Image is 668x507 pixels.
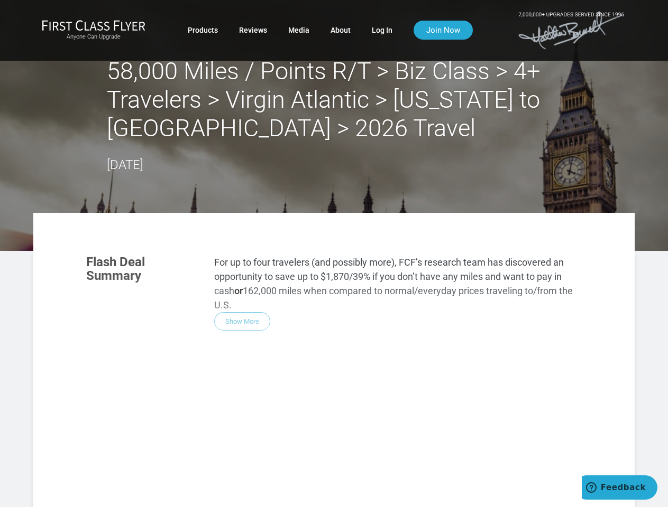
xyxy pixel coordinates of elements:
a: Products [188,21,218,40]
h3: Flash Deal Summary [86,255,198,283]
h2: 58,000 Miles / Points R/T > Biz Class > 4+ Travelers > Virgin Atlantic > [US_STATE] to [GEOGRAPHI... [107,57,562,143]
a: Log In [372,21,392,40]
img: First Class Flyer [42,20,145,31]
a: Join Now [414,21,473,40]
iframe: Opens a widget where you can find more information [582,475,657,502]
p: For up to four travelers (and possibly more), FCF’s research team has discovered an opportunity t... [214,255,582,312]
time: [DATE] [107,157,143,172]
a: First Class FlyerAnyone Can Upgrade [42,20,145,41]
small: Anyone Can Upgrade [42,33,145,41]
a: About [331,21,351,40]
a: Reviews [239,21,267,40]
a: Media [288,21,309,40]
